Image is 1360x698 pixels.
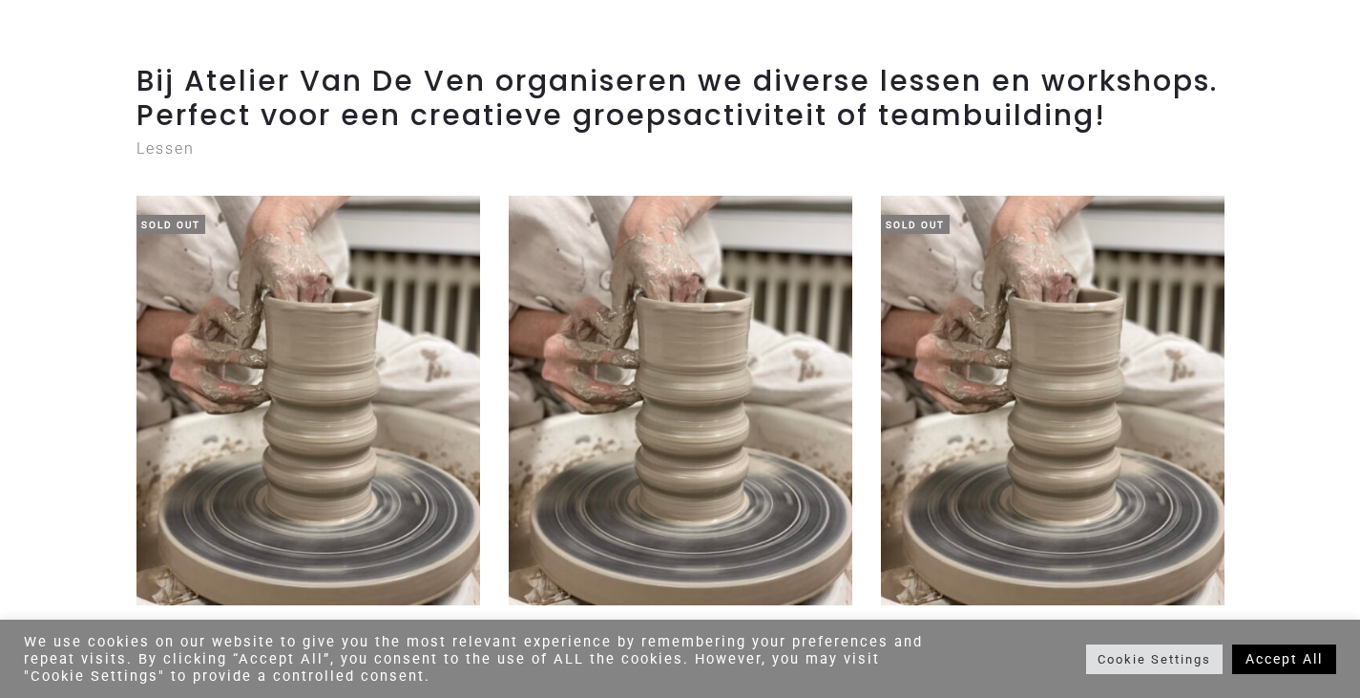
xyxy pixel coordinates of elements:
img: Deelnemer leert keramiek draaien tijdens een les in Rotterdam. Perfect voor beginners en gevorder... [509,196,852,605]
h2: Bij Atelier Van De Ven organiseren we diverse lessen en workshops. Perfect voor een creatieve gro... [136,64,1224,133]
span: Sold Out [136,215,205,234]
img: Deelnemer leert keramiek draaien tijdens een les in Rotterdam. Perfect voor beginners en gevorder... [881,196,1224,605]
a: Cookie Settings [1086,645,1223,674]
span: Sold Out [881,215,950,234]
a: Sold Out [881,196,1224,605]
img: Deelnemer leert keramiek draaien tijdens een les in Rotterdam. Perfect voor beginners en gevorder... [136,196,480,605]
a: Accept All [1232,645,1336,674]
div: We use cookies on our website to give you the most relevant experience by remembering your prefer... [24,633,943,685]
p: Lessen [136,133,1224,165]
a: Sold Out [136,196,480,605]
